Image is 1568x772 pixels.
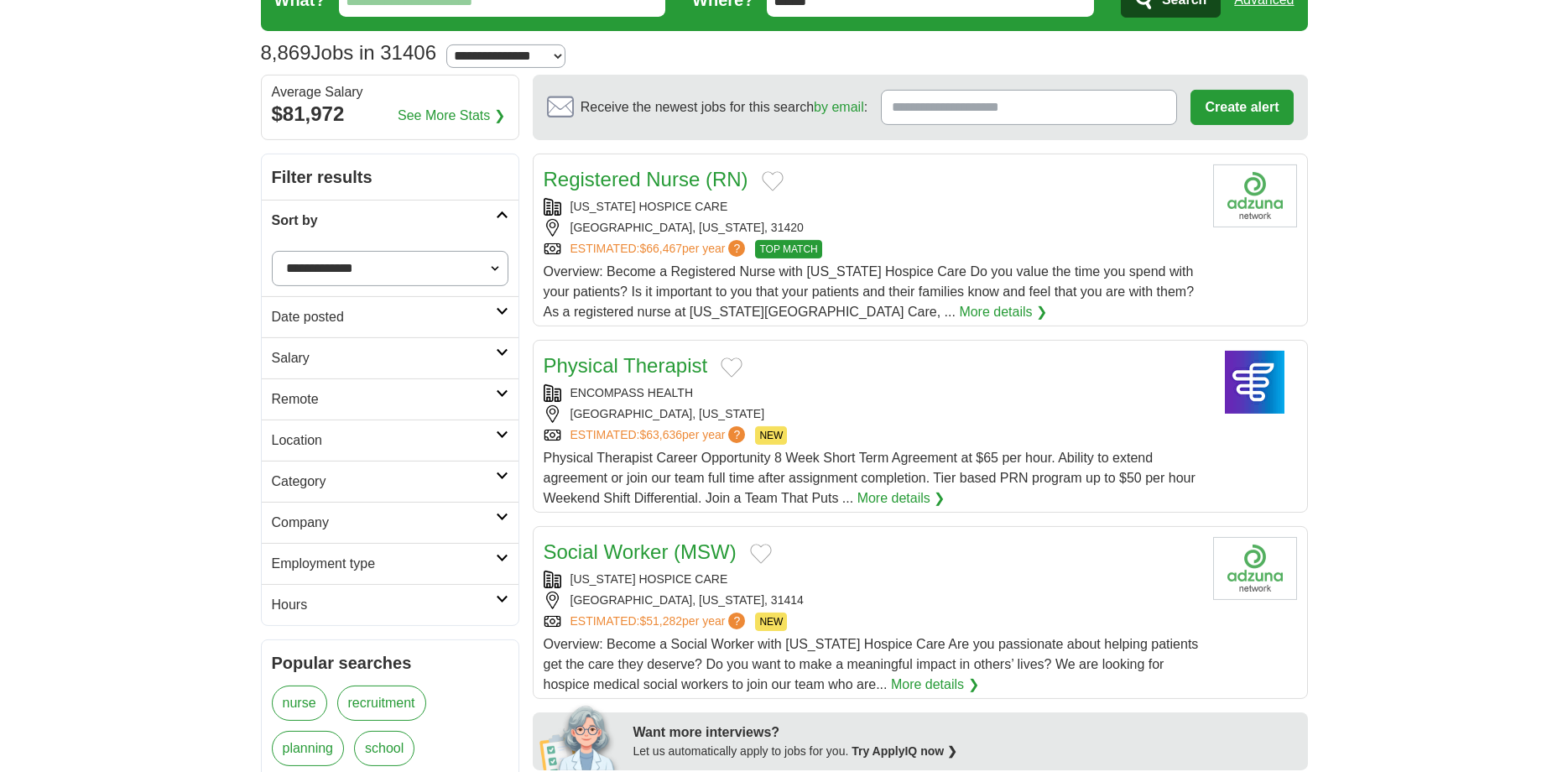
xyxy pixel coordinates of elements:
[272,472,496,492] h2: Category
[544,264,1195,319] span: Overview: Become a Registered Nurse with [US_STATE] Hospice Care Do you value the time you spend ...
[272,595,496,615] h2: Hours
[1190,90,1293,125] button: Create alert
[852,744,957,758] a: Try ApplyIQ now ❯
[639,428,682,441] span: $63,636
[544,637,1199,691] span: Overview: Become a Social Worker with [US_STATE] Hospice Care Are you passionate about helping pa...
[750,544,772,564] button: Add to favorite jobs
[762,171,784,191] button: Add to favorite jobs
[581,97,867,117] span: Receive the newest jobs for this search :
[337,686,426,721] a: recruitment
[1213,537,1297,600] img: Georgia Hospice Care logo
[721,357,742,378] button: Add to favorite jobs
[262,543,518,584] a: Employment type
[570,426,749,445] a: ESTIMATED:$63,636per year?
[544,168,748,190] a: Registered Nurse (RN)
[959,302,1047,322] a: More details ❯
[262,296,518,337] a: Date posted
[262,200,518,241] a: Sort by
[728,240,745,257] span: ?
[272,554,496,574] h2: Employment type
[728,613,745,629] span: ?
[544,405,1200,423] div: [GEOGRAPHIC_DATA], [US_STATE]
[570,240,749,258] a: ESTIMATED:$66,467per year?
[539,703,621,770] img: apply-iq-scientist.png
[272,686,327,721] a: nurse
[857,488,945,509] a: More details ❯
[262,420,518,461] a: Location
[544,592,1200,609] div: [GEOGRAPHIC_DATA], [US_STATE], 31414
[261,38,311,68] span: 8,869
[633,743,1298,760] div: Let us automatically apply to jobs for you.
[262,378,518,420] a: Remote
[272,389,496,409] h2: Remote
[570,572,728,586] a: [US_STATE] HOSPICE CARE
[570,613,749,631] a: ESTIMATED:$51,282per year?
[755,613,787,631] span: NEW
[354,731,414,766] a: school
[755,426,787,445] span: NEW
[262,584,518,625] a: Hours
[272,430,496,451] h2: Location
[272,211,496,231] h2: Sort by
[272,348,496,368] h2: Salary
[639,242,682,255] span: $66,467
[891,675,979,695] a: More details ❯
[262,337,518,378] a: Salary
[544,451,1196,505] span: Physical Therapist Career Opportunity 8 Week Short Term Agreement at $65 per hour. Ability to ext...
[272,513,496,533] h2: Company
[728,426,745,443] span: ?
[570,200,728,213] a: [US_STATE] HOSPICE CARE
[272,86,508,99] div: Average Salary
[814,100,864,114] a: by email
[639,614,682,628] span: $51,282
[755,240,821,258] span: TOP MATCH
[570,386,694,399] a: ENCOMPASS HEALTH
[272,731,345,766] a: planning
[262,461,518,502] a: Category
[262,154,518,200] h2: Filter results
[272,650,508,675] h2: Popular searches
[261,41,437,64] h1: Jobs in 31406
[544,219,1200,237] div: [GEOGRAPHIC_DATA], [US_STATE], 31420
[1213,164,1297,227] img: Georgia Hospice Care logo
[544,354,708,377] a: Physical Therapist
[262,502,518,543] a: Company
[272,99,508,129] div: $81,972
[398,106,505,126] a: See More Stats ❯
[272,307,496,327] h2: Date posted
[544,540,737,563] a: Social Worker (MSW)
[633,722,1298,743] div: Want more interviews?
[1213,351,1297,414] img: Encompass Health logo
